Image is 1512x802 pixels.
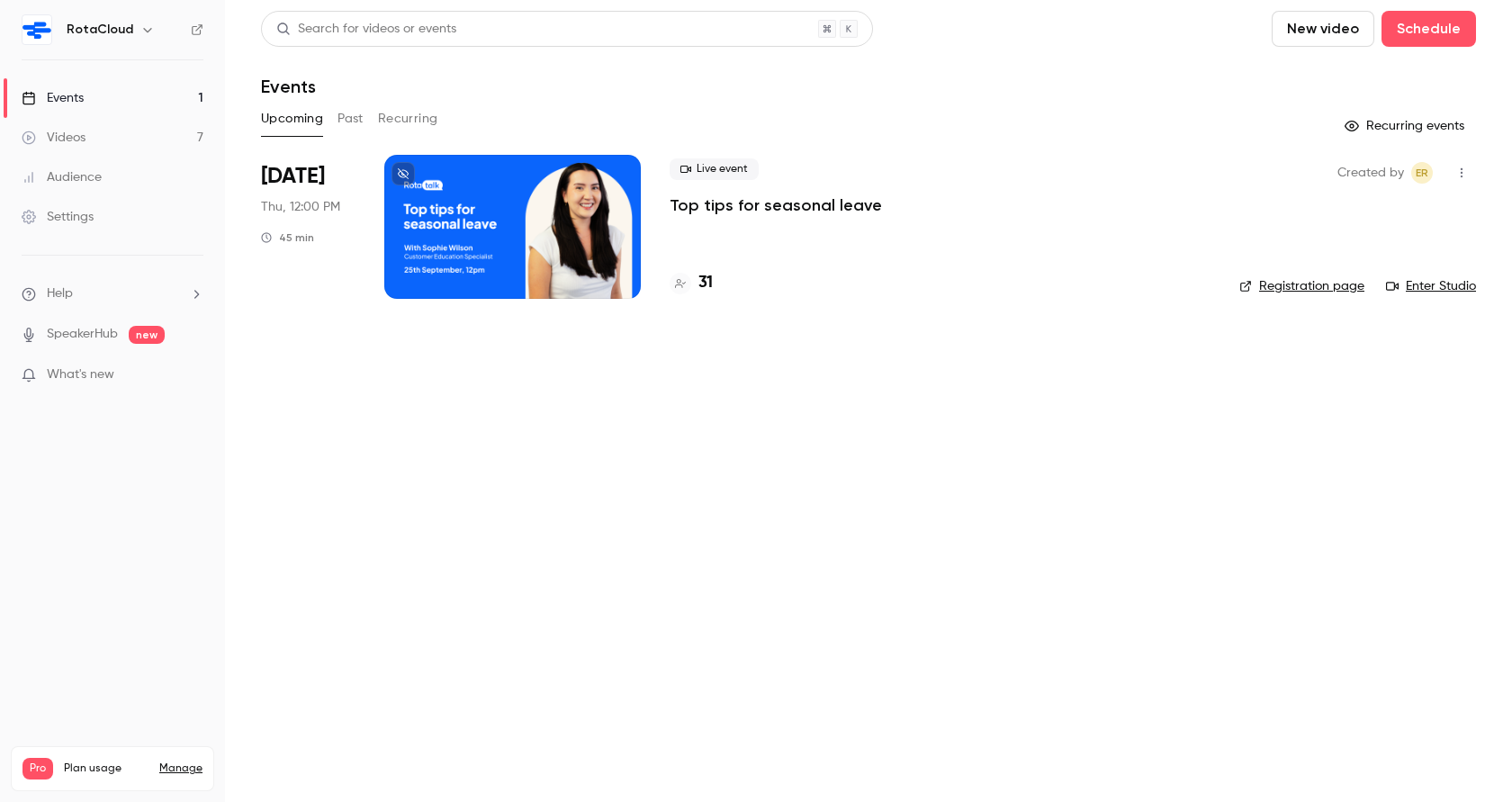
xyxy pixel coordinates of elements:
a: Registration page [1239,277,1364,295]
span: Created by [1337,162,1404,184]
div: Audience [22,168,102,186]
a: SpeakerHub [47,325,118,344]
div: Events [22,89,84,107]
li: help-dropdown-opener [22,284,203,303]
span: Live event [670,158,759,180]
div: 45 min [261,230,314,245]
span: Pro [22,758,53,779]
span: Help [47,284,73,303]
span: Thu, 12:00 PM [261,198,340,216]
span: What's new [47,365,114,384]
button: New video [1272,11,1374,47]
a: Manage [159,761,202,776]
span: Ethan Rylett [1411,162,1433,184]
div: Settings [22,208,94,226]
a: 31 [670,271,713,295]
h1: Events [261,76,316,97]
button: Schedule [1381,11,1476,47]
h4: 31 [698,271,713,295]
a: Top tips for seasonal leave [670,194,882,216]
span: Plan usage [64,761,148,776]
span: [DATE] [261,162,325,191]
span: new [129,326,165,344]
div: Sep 25 Thu, 12:00 PM (Europe/London) [261,155,355,299]
button: Past [337,104,364,133]
button: Upcoming [261,104,323,133]
iframe: Noticeable Trigger [182,367,203,383]
span: ER [1416,162,1428,184]
img: RotaCloud [22,15,51,44]
button: Recurring events [1336,112,1476,140]
div: Videos [22,129,85,147]
button: Recurring [378,104,438,133]
h6: RotaCloud [67,21,133,39]
a: Enter Studio [1386,277,1476,295]
div: Search for videos or events [276,20,456,39]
